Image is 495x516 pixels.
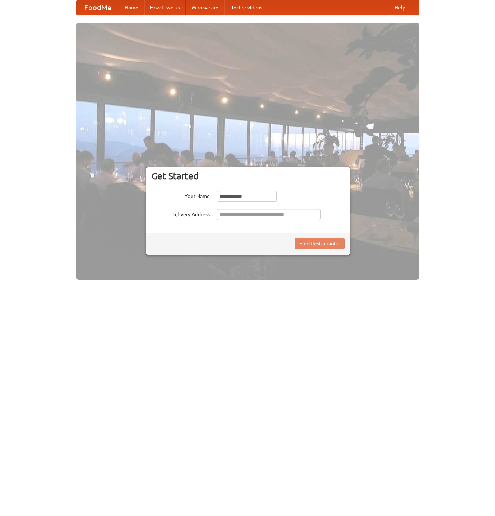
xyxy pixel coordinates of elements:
[152,191,210,200] label: Your Name
[295,238,345,249] button: Find Restaurants!
[144,0,186,15] a: How it works
[224,0,268,15] a: Recipe videos
[77,0,119,15] a: FoodMe
[152,209,210,218] label: Delivery Address
[119,0,144,15] a: Home
[389,0,411,15] a: Help
[152,171,345,182] h3: Get Started
[186,0,224,15] a: Who we are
